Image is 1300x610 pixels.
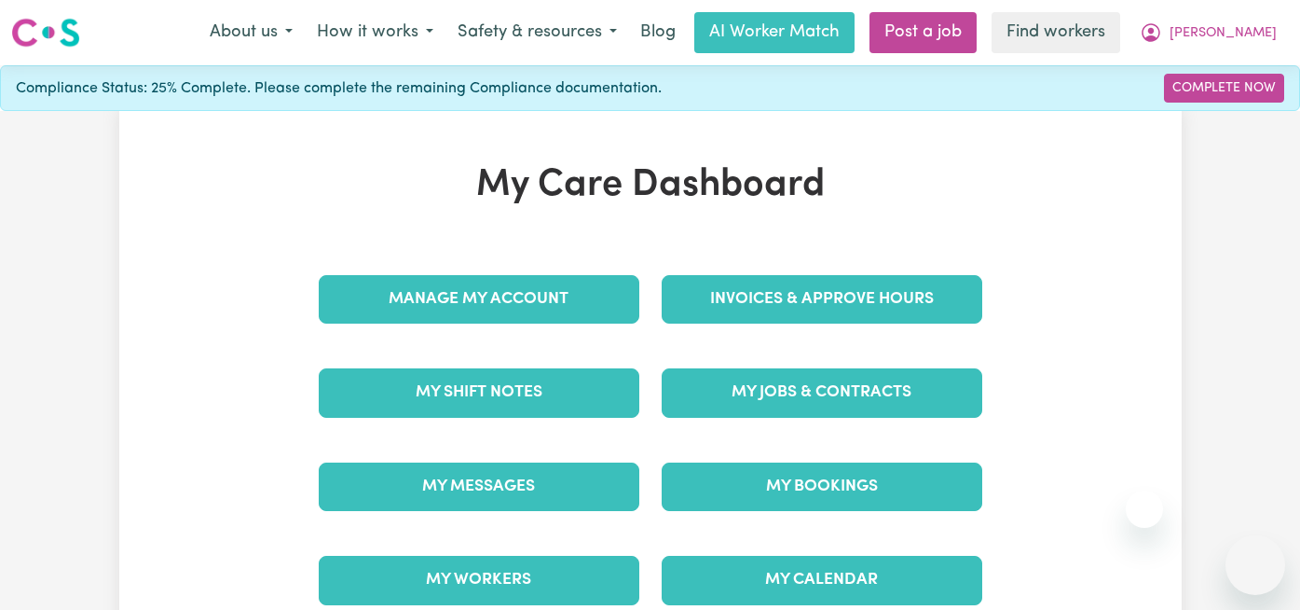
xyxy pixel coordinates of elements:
[992,12,1120,53] a: Find workers
[16,77,662,100] span: Compliance Status: 25% Complete. Please complete the remaining Compliance documentation.
[305,13,445,52] button: How it works
[319,275,639,324] a: Manage My Account
[319,463,639,511] a: My Messages
[11,11,80,54] a: Careseekers logo
[629,12,687,53] a: Blog
[662,275,982,324] a: Invoices & Approve Hours
[1126,491,1163,528] iframe: Close message
[319,556,639,604] a: My Workers
[308,163,993,208] h1: My Care Dashboard
[445,13,629,52] button: Safety & resources
[1164,74,1284,103] a: Complete Now
[1128,13,1289,52] button: My Account
[1225,535,1285,595] iframe: Button to launch messaging window
[662,556,982,604] a: My Calendar
[198,13,305,52] button: About us
[1170,23,1277,44] span: [PERSON_NAME]
[662,368,982,417] a: My Jobs & Contracts
[869,12,977,53] a: Post a job
[694,12,855,53] a: AI Worker Match
[662,463,982,511] a: My Bookings
[319,368,639,417] a: My Shift Notes
[11,16,80,49] img: Careseekers logo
